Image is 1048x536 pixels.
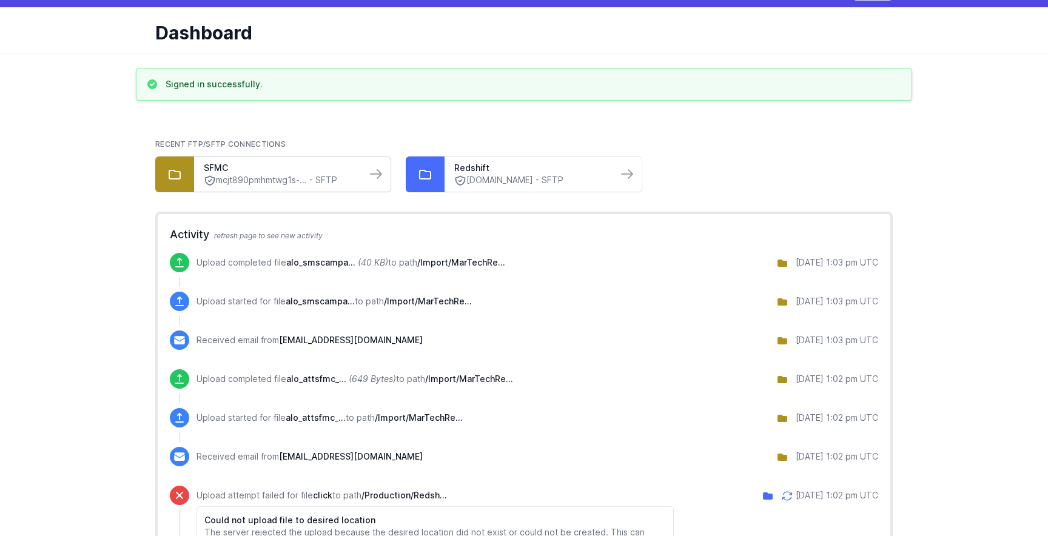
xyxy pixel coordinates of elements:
a: mcjt890pmhmtwg1s-... - SFTP [204,174,357,187]
p: Upload completed file to path [196,256,505,269]
span: refresh page to see new activity [214,231,323,240]
div: [DATE] 1:02 pm UTC [796,373,878,385]
div: [DATE] 1:02 pm UTC [796,451,878,463]
h3: Signed in successfully. [166,78,263,90]
p: Received email from [196,451,423,463]
h2: Activity [170,226,878,243]
span: /Import/MarTechReports [425,374,513,384]
p: Upload attempt failed for file to path [196,489,674,501]
span: /Production/Redshift/MartechReports [361,490,447,500]
span: alo_smscampaign_2025-09-04-13-00-00_bffe225b-11d9-4b96-8e86-6cde2f2f086e.csv [286,257,355,267]
p: Upload started for file to path [196,295,472,307]
i: (649 Bytes) [349,374,396,384]
a: Redshift [454,162,607,174]
div: [DATE] 1:03 pm UTC [796,256,878,269]
h6: Could not upload file to desired location [204,514,666,526]
span: [EMAIL_ADDRESS][DOMAIN_NAME] [279,335,423,345]
div: [DATE] 1:03 pm UTC [796,295,878,307]
h2: Recent FTP/SFTP Connections [155,139,893,149]
h1: Dashboard [155,22,883,44]
span: /Import/MarTechReports [375,412,463,423]
div: [DATE] 1:02 pm UTC [796,412,878,424]
span: [EMAIL_ADDRESS][DOMAIN_NAME] [279,451,423,461]
p: Received email from [196,334,423,346]
i: (40 KB) [358,257,388,267]
iframe: Drift Widget Chat Controller [987,475,1033,521]
span: /Import/MarTechReports [384,296,472,306]
p: Upload started for file to path [196,412,463,424]
span: click [313,490,332,500]
span: alo_attsfmc_2025-09-04-13-00-00_b1a65224-9d5d-40b6-b41c-fa0c21822fb5.csv [286,412,346,423]
a: SFMC [204,162,357,174]
span: /Import/MarTechReports [417,257,505,267]
span: alo_smscampaign_2025-09-04-13-00-00_bffe225b-11d9-4b96-8e86-6cde2f2f086e.csv [286,296,355,306]
div: [DATE] 1:02 pm UTC [796,489,878,501]
span: alo_attsfmc_2025-09-04-13-00-00_b1a65224-9d5d-40b6-b41c-fa0c21822fb5.csv [286,374,346,384]
div: [DATE] 1:03 pm UTC [796,334,878,346]
a: [DOMAIN_NAME] - SFTP [454,174,607,187]
p: Upload completed file to path [196,373,513,385]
